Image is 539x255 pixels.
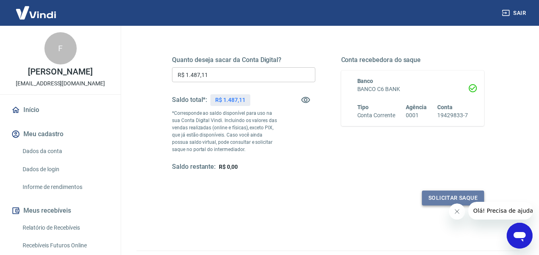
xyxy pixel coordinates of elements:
[422,191,484,205] button: Solicitar saque
[10,0,62,25] img: Vindi
[341,56,484,64] h5: Conta recebedora do saque
[10,202,111,220] button: Meus recebíveis
[406,111,427,120] h6: 0001
[172,163,216,171] h5: Saldo restante:
[172,56,315,64] h5: Quanto deseja sacar da Conta Digital?
[19,143,111,160] a: Dados da conta
[28,68,92,76] p: [PERSON_NAME]
[16,79,105,88] p: [EMAIL_ADDRESS][DOMAIN_NAME]
[19,161,111,178] a: Dados de login
[468,202,533,220] iframe: Mensagem da empresa
[5,6,68,12] span: Olá! Precisa de ajuda?
[44,32,77,64] div: F
[357,85,468,93] h6: BANCO C6 BANK
[215,96,245,104] p: R$ 1.487,11
[172,96,207,104] h5: Saldo total*:
[19,220,111,236] a: Relatório de Recebíveis
[10,101,111,119] a: Início
[172,110,279,153] p: *Corresponde ao saldo disponível para uso na sua Conta Digital Vindi. Incluindo os valores das ve...
[357,104,369,110] span: Tipo
[19,237,111,254] a: Recebíveis Futuros Online
[437,104,453,110] span: Conta
[357,78,373,84] span: Banco
[10,125,111,143] button: Meu cadastro
[507,223,533,249] iframe: Botão para abrir a janela de mensagens
[437,111,468,120] h6: 19429833-7
[357,111,395,120] h6: Conta Corrente
[219,164,238,170] span: R$ 0,00
[500,6,529,21] button: Sair
[449,203,465,220] iframe: Fechar mensagem
[406,104,427,110] span: Agência
[19,179,111,195] a: Informe de rendimentos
